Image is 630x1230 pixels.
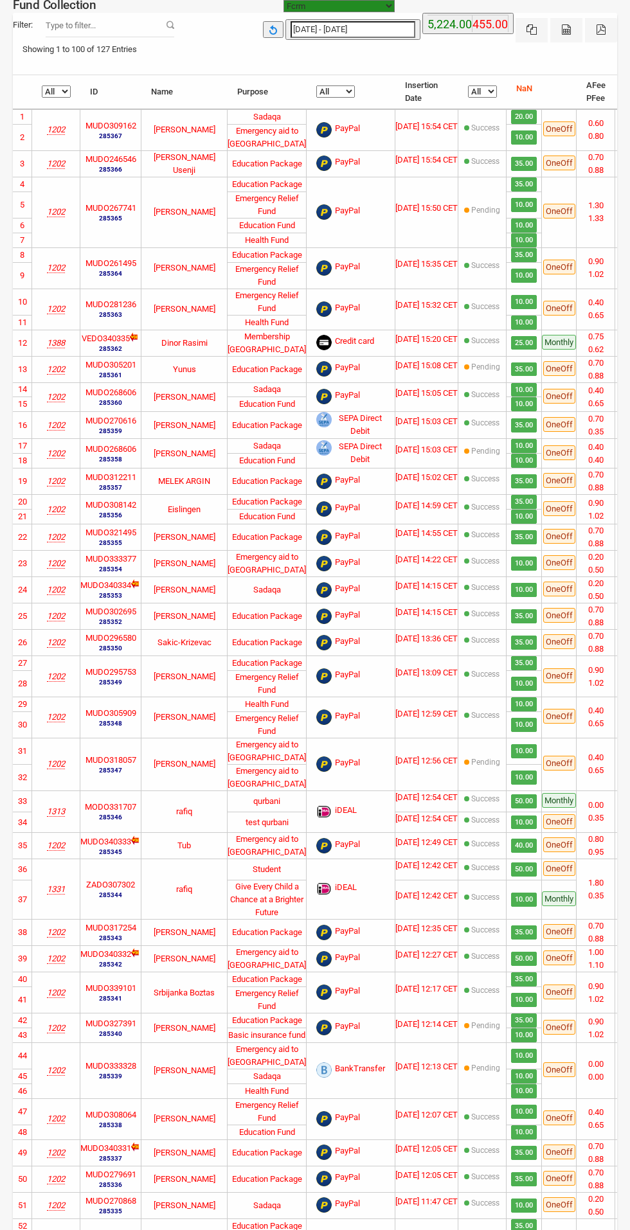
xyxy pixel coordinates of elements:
[141,468,228,494] td: MELEK ARGIN
[585,18,617,42] button: Pdf
[13,524,32,550] td: 22
[131,1142,141,1152] img: new-dl.gif
[85,370,136,380] small: 285361
[13,494,32,509] td: 20
[577,255,615,268] li: 0.90
[47,1065,65,1075] i: Musaid e.V.
[47,1114,65,1123] i: Musaid e.V.
[511,157,537,171] span: 35.00
[471,417,500,429] label: Success
[141,247,228,289] td: [PERSON_NAME]
[13,150,32,177] td: 3
[543,501,575,516] span: OneOff
[395,527,458,540] label: [DATE] 14:55 CET
[511,248,537,262] span: 35.00
[47,558,65,568] i: Musaid e.V.
[471,582,500,593] label: Success
[47,364,65,374] i: Musaid e.V.
[577,330,615,343] li: 0.75
[511,130,537,145] span: 10.00
[471,529,500,540] label: Success
[141,494,228,524] td: Eislingen
[228,453,307,468] td: Education Fund
[13,247,32,262] td: 8
[395,708,458,720] label: [DATE] 12:59 CET
[47,207,65,217] i: Musaid e.V.
[511,397,537,411] span: 10.00
[13,576,32,603] td: 24
[85,1017,136,1030] label: MUDO327391
[395,859,458,872] label: [DATE] 12:42 CET
[543,121,575,136] span: OneOff
[471,445,500,457] label: Pending
[13,262,32,289] td: 9
[85,632,136,645] label: MUDO296580
[471,473,500,485] label: Success
[228,150,307,177] td: Education Package
[577,497,615,510] li: 0.90
[395,1018,458,1031] label: [DATE] 12:14 CET
[47,532,65,542] i: Musaid e.V.
[85,982,136,995] label: MUDO339101
[511,495,537,509] span: 35.00
[577,164,615,177] li: 0.88
[228,124,307,150] td: Emergency aid to [GEOGRAPHIC_DATA]
[13,438,32,453] td: 17
[85,426,136,436] small: 285359
[395,333,458,346] label: [DATE] 15:20 CET
[228,550,307,576] td: Emergency aid to [GEOGRAPHIC_DATA]
[550,18,582,42] button: CSV
[471,501,500,513] label: Success
[577,296,615,309] li: 0.40
[47,807,65,816] i: TEST-ACCOUNT
[577,441,615,454] li: 0.40
[577,199,615,212] li: 1.30
[85,510,136,520] small: 285356
[511,530,537,544] span: 35.00
[577,357,615,370] li: 0.70
[85,471,136,484] label: MUDO312211
[47,1023,65,1033] i: Musaid e.V.
[80,579,131,592] label: MUDO340334
[511,454,537,468] span: 10.00
[141,289,228,330] td: [PERSON_NAME]
[395,120,458,133] label: [DATE] 15:54 CET
[228,109,307,124] td: Sadaqa
[511,269,537,283] span: 10.00
[577,454,615,467] li: 0.40
[511,418,537,432] span: 35.00
[511,557,537,571] span: 10.00
[511,177,537,192] span: 35.00
[577,268,615,281] li: 1.02
[13,356,32,382] td: 13
[85,754,136,767] label: MUDO318057
[395,791,458,804] label: [DATE] 12:54 CET
[471,361,500,373] label: Pending
[85,298,136,311] label: MUDO281236
[141,109,228,150] td: [PERSON_NAME]
[46,13,174,37] input: Filter:
[13,109,32,124] td: 1
[577,130,615,143] li: 0.80
[471,634,500,646] label: Success
[471,555,500,567] label: Success
[86,878,135,891] label: ZADO307302
[511,474,537,488] span: 35.00
[85,483,136,492] small: 285357
[82,344,139,353] small: 285362
[471,709,500,721] label: Success
[395,1169,458,1182] label: [DATE] 12:05 CET
[47,1174,65,1184] i: Musaid e.V.
[228,524,307,550] td: Education Package
[47,476,65,486] i: Musaid e.V.
[577,151,615,164] li: 0.70
[47,611,65,621] i: Musaid e.V.
[228,494,307,509] td: Education Package
[395,415,458,428] label: [DATE] 15:03 CET
[141,150,228,177] td: [PERSON_NAME] Usenji
[131,579,141,589] img: new-dl.gif
[13,37,147,62] div: Showing 1 to 100 of 127 Entries
[141,411,228,438] td: [PERSON_NAME]
[511,439,537,453] span: 10.00
[80,835,131,848] label: MUDO340333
